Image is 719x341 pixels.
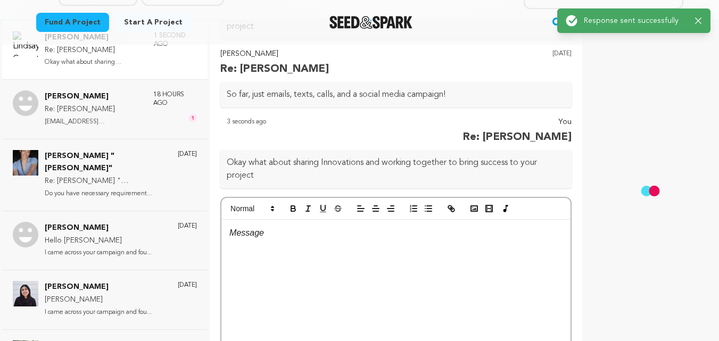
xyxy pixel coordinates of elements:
img: Kitty Monroe Photo [13,222,38,247]
img: Angel David Photo [13,90,38,116]
p: [DATE] [552,48,572,78]
p: Re: [PERSON_NAME] [45,103,143,116]
p: [PERSON_NAME] "[PERSON_NAME]" [45,150,167,176]
p: 18 hours ago [153,90,197,107]
p: [PERSON_NAME] [45,90,143,103]
p: [DATE] [178,222,197,230]
p: Re: [PERSON_NAME] "[PERSON_NAME]" [45,175,167,188]
p: 3 seconds ago [227,116,266,146]
a: Seed&Spark Homepage [329,16,413,29]
p: [PERSON_NAME] [45,281,152,294]
img: loading.svg [637,178,664,204]
p: [PERSON_NAME] [45,222,152,235]
p: You [463,116,572,129]
span: 1 [188,114,197,122]
p: Re: [PERSON_NAME] [45,44,143,57]
p: [PERSON_NAME] [220,48,329,61]
a: Start a project [115,13,191,32]
p: I came across your campaign and fou... [45,306,152,319]
p: I came across your campaign and fou... [45,247,152,259]
p: Response sent successfully [584,15,687,26]
p: Okay what about sharing Innovations and working together to bring success to your project [227,156,565,182]
p: Re: [PERSON_NAME] [463,129,572,146]
p: [EMAIL_ADDRESS][DOMAIN_NAME] [45,116,143,128]
img: Melina Sabnani Photo [13,281,38,306]
p: Okay what about sharing Innovations... [45,56,143,69]
img: Gantz Miesha "Moore" Photo [13,150,38,176]
p: Do you have necessary requirement... [45,188,167,200]
p: Re: [PERSON_NAME] [220,61,329,78]
p: Hello [PERSON_NAME] [45,235,152,247]
p: [DATE] [178,150,197,159]
p: [DATE] [178,281,197,289]
img: Seed&Spark Logo Dark Mode [329,16,413,29]
a: Fund a project [36,13,109,32]
p: [PERSON_NAME] [45,294,152,306]
p: So far, just emails, texts, calls, and a social media campaign! [227,88,565,101]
